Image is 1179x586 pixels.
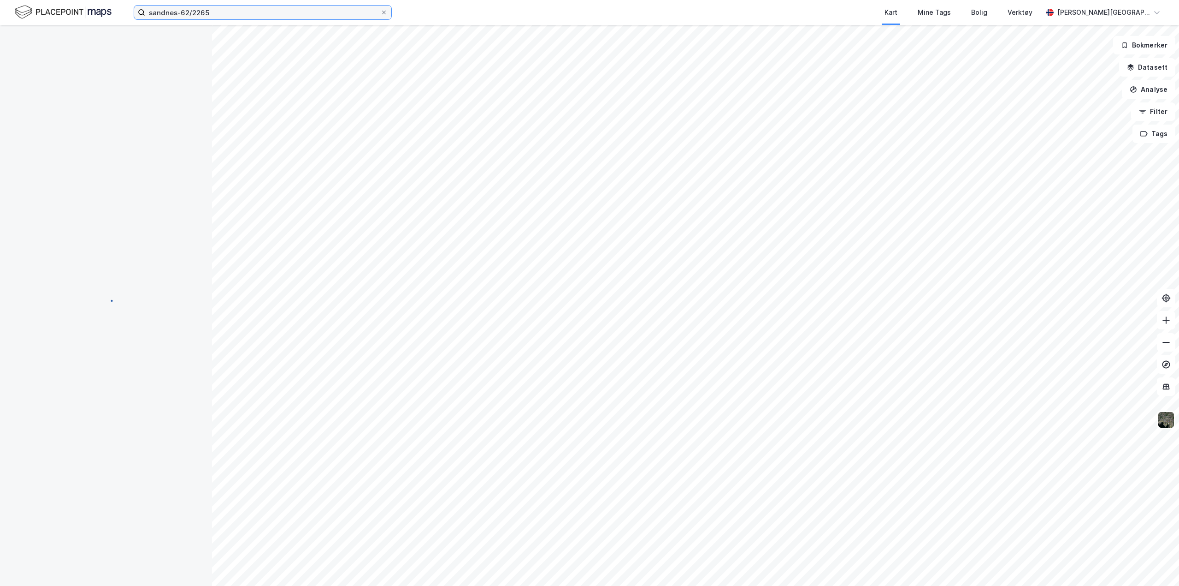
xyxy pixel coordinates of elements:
button: Analyse [1122,80,1175,99]
img: spinner.a6d8c91a73a9ac5275cf975e30b51cfb.svg [99,293,113,307]
img: logo.f888ab2527a4732fd821a326f86c7f29.svg [15,4,112,20]
button: Bokmerker [1113,36,1175,54]
img: 9k= [1157,411,1175,429]
input: Søk på adresse, matrikkel, gårdeiere, leietakere eller personer [145,6,380,19]
div: Bolig [971,7,987,18]
div: Kart [884,7,897,18]
div: [PERSON_NAME][GEOGRAPHIC_DATA] [1057,7,1150,18]
div: Verktøy [1008,7,1032,18]
button: Tags [1132,125,1175,143]
div: Mine Tags [918,7,951,18]
button: Datasett [1119,58,1175,77]
button: Filter [1131,102,1175,121]
iframe: Chat Widget [1133,542,1179,586]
